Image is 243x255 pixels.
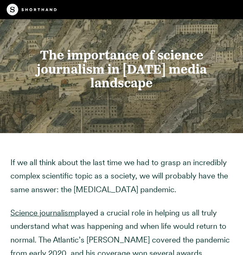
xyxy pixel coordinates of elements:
[7,4,57,15] img: The Craft
[10,156,233,196] p: If we all think about the last time we had to grasp an incredibly complex scientific topic as a s...
[37,47,207,90] strong: The importance of science journalism in [DATE] media landscape
[10,208,75,218] a: Science journalism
